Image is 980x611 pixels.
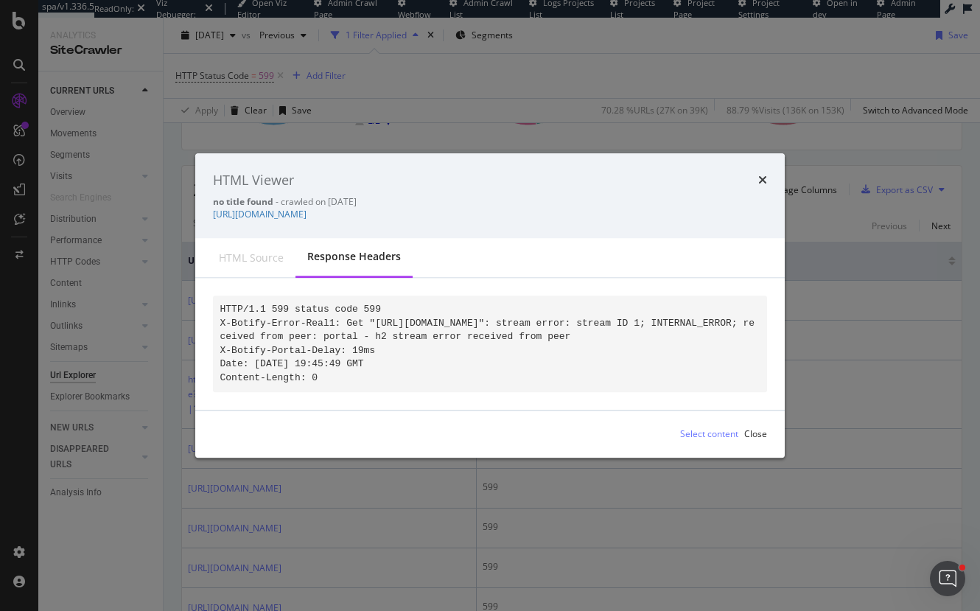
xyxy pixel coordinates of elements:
iframe: Intercom live chat [930,561,965,596]
div: Response Headers [307,250,401,265]
div: HTML Viewer [213,171,294,190]
code: HTTP/1.1 599 status code 599 X-Botify-Error-Real1: Get "[URL][DOMAIN_NAME]": stream error: stream... [220,304,755,383]
button: Select content [668,422,738,446]
div: Close [744,428,767,441]
button: Close [744,422,767,446]
div: HTML source [219,251,284,265]
div: modal [195,153,785,458]
div: times [758,171,767,190]
div: - crawled on [DATE] [213,196,767,209]
a: [URL][DOMAIN_NAME] [213,209,307,221]
div: Select content [680,428,738,441]
strong: no title found [213,196,273,209]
